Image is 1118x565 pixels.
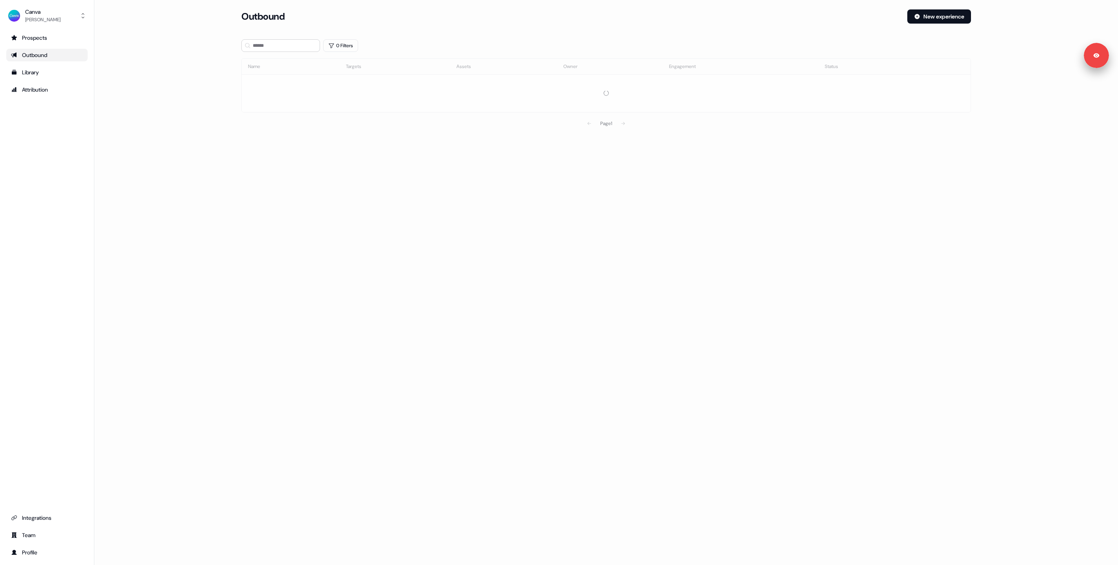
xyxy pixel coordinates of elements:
a: Go to prospects [6,31,88,44]
div: Outbound [11,51,83,59]
a: Go to outbound experience [6,49,88,61]
a: Go to integrations [6,512,88,524]
a: Go to profile [6,546,88,559]
div: Library [11,68,83,76]
div: Profile [11,548,83,556]
div: Team [11,531,83,539]
div: Integrations [11,514,83,522]
div: Canva [25,8,61,16]
button: Canva[PERSON_NAME] [6,6,88,25]
div: [PERSON_NAME] [25,16,61,24]
div: Prospects [11,34,83,42]
h3: Outbound [241,11,285,22]
button: 0 Filters [323,39,358,52]
div: Attribution [11,86,83,94]
button: New experience [907,9,971,24]
a: Go to templates [6,66,88,79]
a: Go to team [6,529,88,541]
a: Go to attribution [6,83,88,96]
